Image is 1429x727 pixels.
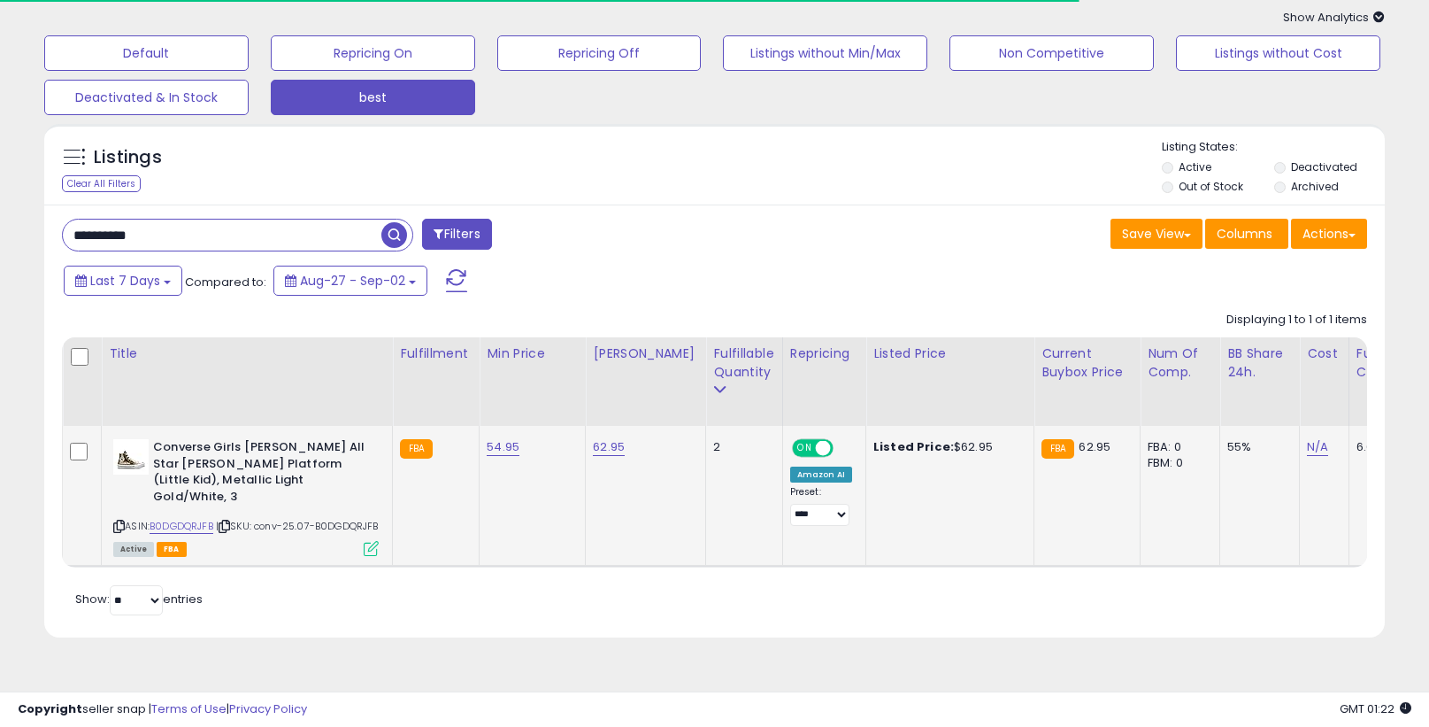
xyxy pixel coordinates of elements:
[593,438,625,456] a: 62.95
[873,344,1026,363] div: Listed Price
[44,80,249,115] button: Deactivated & In Stock
[1291,219,1367,249] button: Actions
[109,344,385,363] div: Title
[64,266,182,296] button: Last 7 Days
[273,266,427,296] button: Aug-27 - Sep-02
[497,35,702,71] button: Repricing Off
[1283,9,1385,26] span: Show Analytics
[949,35,1154,71] button: Non Competitive
[487,438,519,456] a: 54.95
[90,272,160,290] span: Last 7 Days
[790,344,858,363] div: Repricing
[1356,344,1425,382] div: Fulfillment Cost
[185,274,266,290] span: Compared to:
[1041,439,1074,459] small: FBA
[487,344,578,363] div: Min Price
[18,701,307,718] div: seller snap | |
[94,145,162,170] h5: Listings
[713,344,774,382] div: Fulfillable Quantity
[229,700,307,717] a: Privacy Policy
[1041,344,1133,382] div: Current Buybox Price
[1148,455,1206,471] div: FBM: 0
[1291,179,1339,194] label: Archived
[1217,225,1272,243] span: Columns
[75,591,203,607] span: Show: entries
[1148,439,1206,455] div: FBA: 0
[1307,438,1328,456] a: N/A
[1340,700,1411,717] span: 2025-09-14 01:22 GMT
[62,175,141,192] div: Clear All Filters
[1205,219,1288,249] button: Columns
[271,80,475,115] button: best
[1227,344,1292,382] div: BB Share 24h.
[873,439,1020,455] div: $62.95
[113,439,149,475] img: 31pD0Id6NyL._SL40_.jpg
[1148,344,1212,382] div: Num of Comp.
[271,35,475,71] button: Repricing On
[1179,159,1211,174] label: Active
[153,439,368,509] b: Converse Girls [PERSON_NAME] All Star [PERSON_NAME] Platform (Little Kid), Metallic Light Gold/Wh...
[1179,179,1243,194] label: Out of Stock
[873,438,954,455] b: Listed Price:
[400,439,433,459] small: FBA
[790,486,852,526] div: Preset:
[1226,312,1367,329] div: Displaying 1 to 1 of 1 items
[790,467,852,483] div: Amazon AI
[1291,159,1357,174] label: Deactivated
[794,441,816,456] span: ON
[44,35,249,71] button: Default
[300,272,405,290] span: Aug-27 - Sep-02
[151,700,227,717] a: Terms of Use
[113,542,154,557] span: All listings currently available for purchase on Amazon
[1110,219,1202,249] button: Save View
[1307,344,1341,363] div: Cost
[713,439,768,455] div: 2
[18,700,82,717] strong: Copyright
[157,542,187,557] span: FBA
[593,344,698,363] div: [PERSON_NAME]
[1356,439,1418,455] div: 6.62
[830,441,858,456] span: OFF
[1176,35,1380,71] button: Listings without Cost
[113,439,379,554] div: ASIN:
[723,35,927,71] button: Listings without Min/Max
[150,519,213,534] a: B0DGDQRJFB
[1227,439,1286,455] div: 55%
[1079,438,1110,455] span: 62.95
[216,519,379,533] span: | SKU: conv-25.07-B0DGDQRJFB
[1162,139,1385,156] p: Listing States:
[422,219,491,250] button: Filters
[400,344,472,363] div: Fulfillment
